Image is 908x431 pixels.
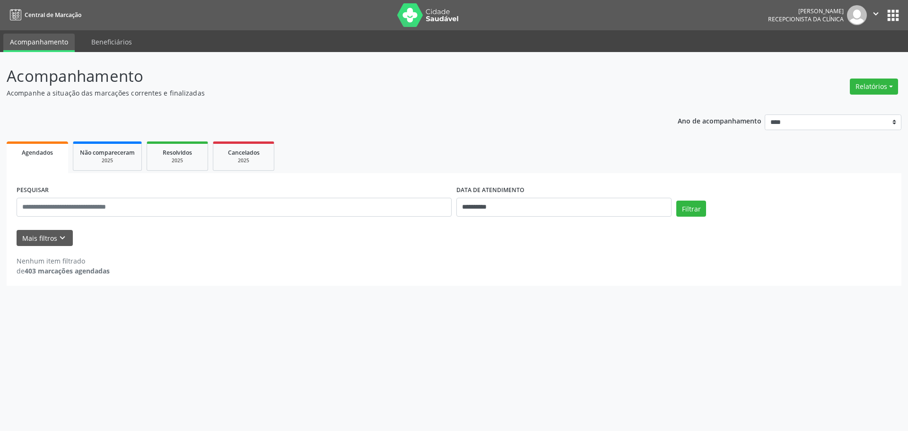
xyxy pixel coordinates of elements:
label: PESQUISAR [17,183,49,198]
span: Agendados [22,149,53,157]
span: Recepcionista da clínica [768,15,844,23]
a: Beneficiários [85,34,139,50]
button: Relatórios [850,79,898,95]
i: keyboard_arrow_down [57,233,68,243]
button: apps [885,7,901,24]
img: img [847,5,867,25]
span: Não compareceram [80,149,135,157]
div: de [17,266,110,276]
button: Mais filtroskeyboard_arrow_down [17,230,73,246]
p: Acompanhe a situação das marcações correntes e finalizadas [7,88,633,98]
div: 2025 [154,157,201,164]
span: Central de Marcação [25,11,81,19]
div: Nenhum item filtrado [17,256,110,266]
a: Acompanhamento [3,34,75,52]
label: DATA DE ATENDIMENTO [456,183,524,198]
div: [PERSON_NAME] [768,7,844,15]
div: 2025 [80,157,135,164]
div: 2025 [220,157,267,164]
p: Acompanhamento [7,64,633,88]
p: Ano de acompanhamento [678,114,761,126]
strong: 403 marcações agendadas [25,266,110,275]
a: Central de Marcação [7,7,81,23]
span: Resolvidos [163,149,192,157]
button:  [867,5,885,25]
i:  [871,9,881,19]
button: Filtrar [676,201,706,217]
span: Cancelados [228,149,260,157]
